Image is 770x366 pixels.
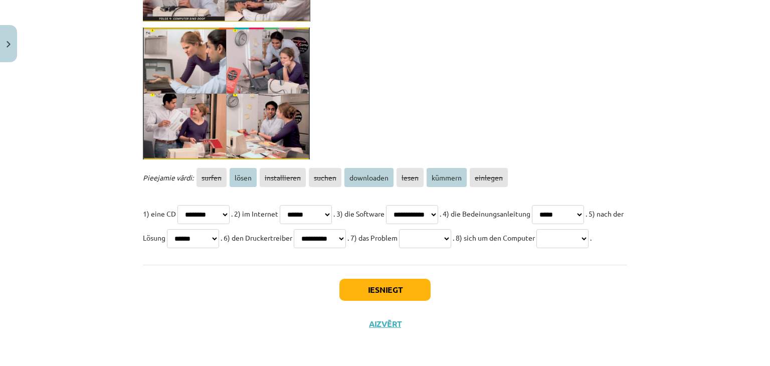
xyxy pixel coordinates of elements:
button: Aizvērt [366,319,404,329]
span: einlegen [470,168,508,187]
span: surfen [197,168,227,187]
span: Pieejamie vārdi: [143,173,194,182]
span: . 3) die Software [333,209,384,218]
span: . [590,233,592,242]
img: icon-close-lesson-0947bae3869378f0d4975bcd49f059093ad1ed9edebbc8119c70593378902aed.svg [7,41,11,48]
span: . 4) die Bedeinungsanleitung [440,209,530,218]
span: suchen [309,168,341,187]
span: . 7) das Problem [347,233,398,242]
span: 1) eine CD [143,209,176,218]
button: Iesniegt [339,279,431,301]
span: installieren [260,168,306,187]
span: downloaden [344,168,394,187]
span: kümmern [427,168,467,187]
span: . 5) nach der Lösung [143,209,624,242]
span: lösen [230,168,257,187]
span: . 8) sich um den Computer [453,233,535,242]
span: . 6) den Druckertreiber [221,233,292,242]
span: . 2) im Internet [231,209,278,218]
span: lesen [397,168,424,187]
